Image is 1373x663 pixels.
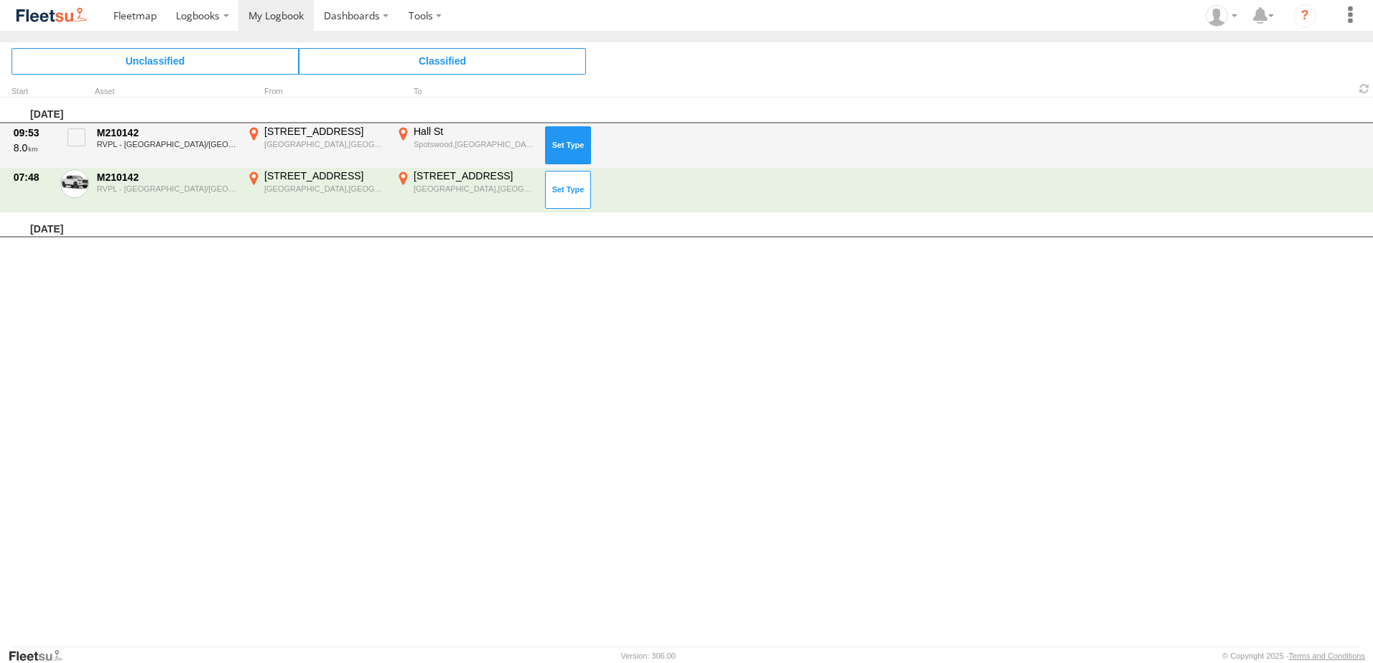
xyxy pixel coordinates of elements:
[1201,5,1242,27] div: Anthony Winton
[97,126,236,139] div: M210142
[414,139,535,149] div: Spotswood,[GEOGRAPHIC_DATA]
[414,125,535,138] div: Hall St
[14,171,52,184] div: 07:48
[14,141,52,154] div: 8.0
[97,171,236,184] div: M210142
[244,169,388,211] label: Click to View Event Location
[244,88,388,95] div: From
[394,169,537,211] label: Click to View Event Location
[414,169,535,182] div: [STREET_ADDRESS]
[95,88,238,95] div: Asset
[97,184,236,193] div: RVPL - [GEOGRAPHIC_DATA]/[GEOGRAPHIC_DATA]/[GEOGRAPHIC_DATA]
[414,184,535,194] div: [GEOGRAPHIC_DATA],[GEOGRAPHIC_DATA]
[1222,652,1365,660] div: © Copyright 2025 -
[394,88,537,95] div: To
[1289,652,1365,660] a: Terms and Conditions
[545,171,591,208] button: Click to Set
[1356,82,1373,95] span: Refresh
[394,125,537,166] label: Click to View Event Location
[11,88,55,95] div: Click to Sort
[11,48,299,74] span: Click to view Unclassified Trips
[264,125,386,138] div: [STREET_ADDRESS]
[14,6,89,25] img: fleetsu-logo-horizontal.svg
[264,184,386,194] div: [GEOGRAPHIC_DATA],[GEOGRAPHIC_DATA]
[1293,4,1316,27] i: ?
[244,125,388,166] label: Click to View Event Location
[97,140,236,149] div: RVPL - [GEOGRAPHIC_DATA]/[GEOGRAPHIC_DATA]/[GEOGRAPHIC_DATA]
[621,652,676,660] div: Version: 306.00
[14,126,52,139] div: 09:53
[264,169,386,182] div: [STREET_ADDRESS]
[8,649,74,663] a: Visit our Website
[299,48,586,74] span: Click to view Classified Trips
[545,126,591,164] button: Click to Set
[264,139,386,149] div: [GEOGRAPHIC_DATA],[GEOGRAPHIC_DATA]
